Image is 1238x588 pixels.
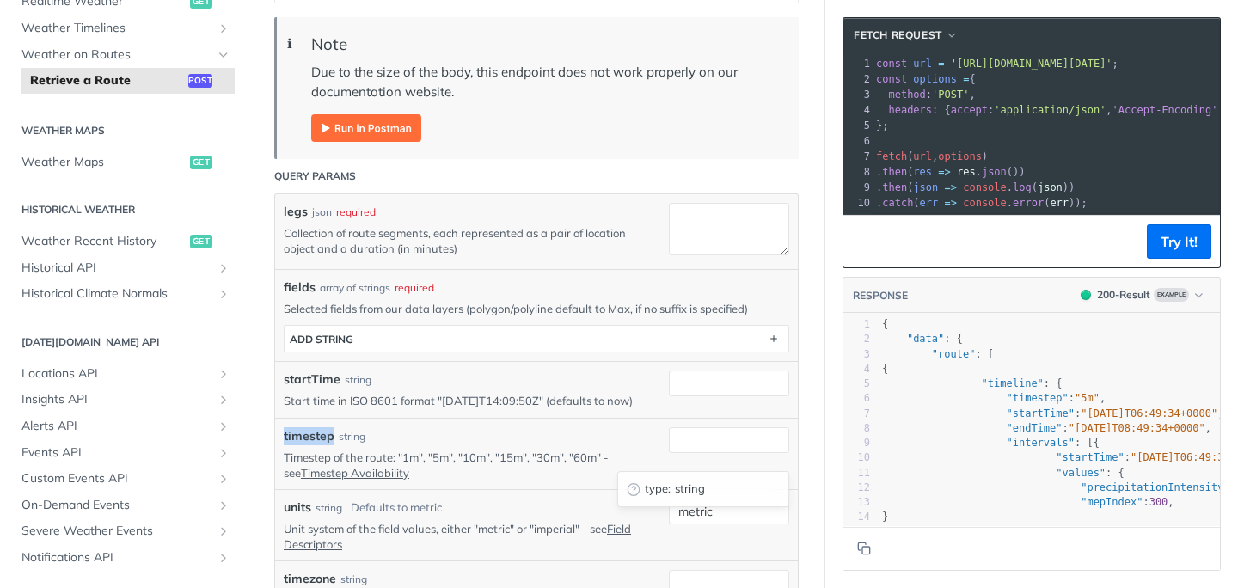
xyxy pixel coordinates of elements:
[287,34,292,54] span: ℹ
[284,570,336,588] label: timezone
[843,102,873,118] div: 4
[982,166,1007,178] span: json
[311,34,781,54] div: Note
[852,536,876,561] button: Copy to clipboard
[311,119,421,135] a: Expand image
[982,377,1044,389] span: "timeline"
[843,149,873,164] div: 7
[13,281,235,307] a: Historical Climate NormalsShow subpages for Historical Climate Normals
[190,156,212,169] span: get
[284,427,334,445] label: timestep
[312,205,332,220] div: json
[843,510,870,524] div: 14
[913,150,932,162] span: url
[21,233,186,250] span: Weather Recent History
[340,572,367,587] div: string
[882,333,963,345] span: : {
[13,15,235,41] a: Weather TimelinesShow subpages for Weather Timelines
[951,58,1112,70] span: '[URL][DOMAIN_NAME][DATE]'
[284,393,643,408] p: Start time in ISO 8601 format "[DATE]T14:09:50Z" (defaults to now)
[1007,407,1075,420] span: "startTime"
[217,48,230,62] button: Hide subpages for Weather on Routes
[311,63,781,101] p: Due to the size of the body, this endpoint does not work properly on our documentation website.
[1149,496,1168,508] span: 300
[217,472,230,486] button: Show subpages for Custom Events API
[395,280,434,296] div: required
[217,524,230,538] button: Show subpages for Severe Weather Events
[843,407,870,421] div: 7
[1050,197,1069,209] span: err
[217,21,230,35] button: Show subpages for Weather Timelines
[21,20,212,37] span: Weather Timelines
[627,482,640,496] span: pending
[882,511,888,523] span: }
[13,229,235,254] a: Weather Recent Historyget
[843,180,873,195] div: 9
[345,372,371,388] div: string
[1056,451,1124,463] span: "startTime"
[932,348,976,360] span: "route"
[843,195,873,211] div: 10
[843,332,870,346] div: 2
[1007,422,1063,434] span: "endTime"
[843,118,873,133] div: 5
[843,71,873,87] div: 2
[843,436,870,450] div: 9
[1007,392,1069,404] span: "timestep"
[843,450,870,465] div: 10
[876,58,1118,70] span: ;
[882,392,1106,404] span: : ,
[1081,481,1229,493] span: "precipitationIntensity"
[843,347,870,362] div: 3
[876,119,889,132] span: };
[284,450,643,481] p: Timestep of the route: "1m", "5m", "10m", "15m", "30m", "60m" - see
[13,123,235,138] h2: Weather Maps
[876,58,907,70] span: const
[1072,286,1211,303] button: 200200-ResultExample
[284,203,308,221] label: legs
[932,89,969,101] span: 'POST'
[21,549,212,567] span: Notifications API
[21,418,212,435] span: Alerts API
[945,197,957,209] span: =>
[13,255,235,281] a: Historical APIShow subpages for Historical API
[876,150,988,162] span: ( , )
[843,362,870,377] div: 4
[13,440,235,466] a: Events APIShow subpages for Events API
[852,229,876,254] button: Copy to clipboard
[13,387,235,413] a: Insights APIShow subpages for Insights API
[30,72,184,89] span: Retrieve a Route
[21,46,212,64] span: Weather on Routes
[21,391,212,408] span: Insights API
[1097,287,1150,303] div: 200 - Result
[1007,437,1075,449] span: "intervals"
[13,413,235,439] a: Alerts APIShow subpages for Alerts API
[217,499,230,512] button: Show subpages for On-Demand Events
[21,444,212,462] span: Events API
[945,181,957,193] span: =>
[21,523,212,540] span: Severe Weather Events
[217,393,230,407] button: Show subpages for Insights API
[290,333,353,346] div: ADD string
[1081,290,1091,300] span: 200
[21,154,186,171] span: Weather Maps
[217,287,230,301] button: Show subpages for Historical Climate Normals
[913,73,957,85] span: options
[13,42,235,68] a: Weather on RoutesHide subpages for Weather on Routes
[284,301,789,316] p: Selected fields from our data layers (polygon/polyline default to Max, if no suffix is specified)
[284,499,311,517] label: units
[217,551,230,565] button: Show subpages for Notifications API
[843,391,870,406] div: 6
[888,104,932,116] span: headers
[938,150,982,162] span: options
[882,197,913,209] span: catch
[882,348,994,360] span: : [
[888,89,925,101] span: method
[882,181,907,193] span: then
[190,235,212,248] span: get
[876,197,1088,209] span: . ( . ( ));
[645,481,671,498] span: type :
[876,181,1075,193] span: . ( . ( ))
[882,422,1211,434] span: : ,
